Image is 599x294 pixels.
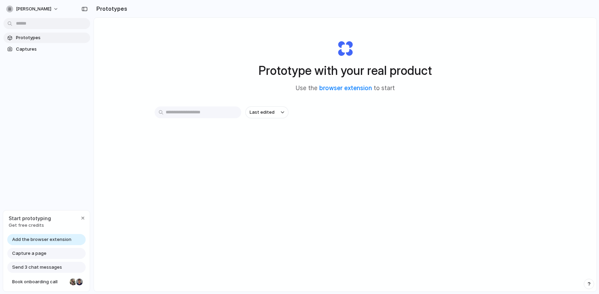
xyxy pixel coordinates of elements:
[9,222,51,229] span: Get free credits
[9,215,51,222] span: Start prototyping
[12,236,71,243] span: Add the browser extension
[16,34,87,41] span: Prototypes
[16,6,51,12] span: [PERSON_NAME]
[250,109,275,116] span: Last edited
[12,250,46,257] span: Capture a page
[75,278,84,286] div: Christian Iacullo
[3,3,62,15] button: [PERSON_NAME]
[7,276,86,287] a: Book onboarding call
[69,278,77,286] div: Nicole Kubica
[12,278,67,285] span: Book onboarding call
[16,46,87,53] span: Captures
[3,33,90,43] a: Prototypes
[296,84,395,93] span: Use the to start
[245,106,288,118] button: Last edited
[319,85,372,92] a: browser extension
[12,264,62,271] span: Send 3 chat messages
[3,44,90,54] a: Captures
[94,5,127,13] h2: Prototypes
[259,61,432,80] h1: Prototype with your real product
